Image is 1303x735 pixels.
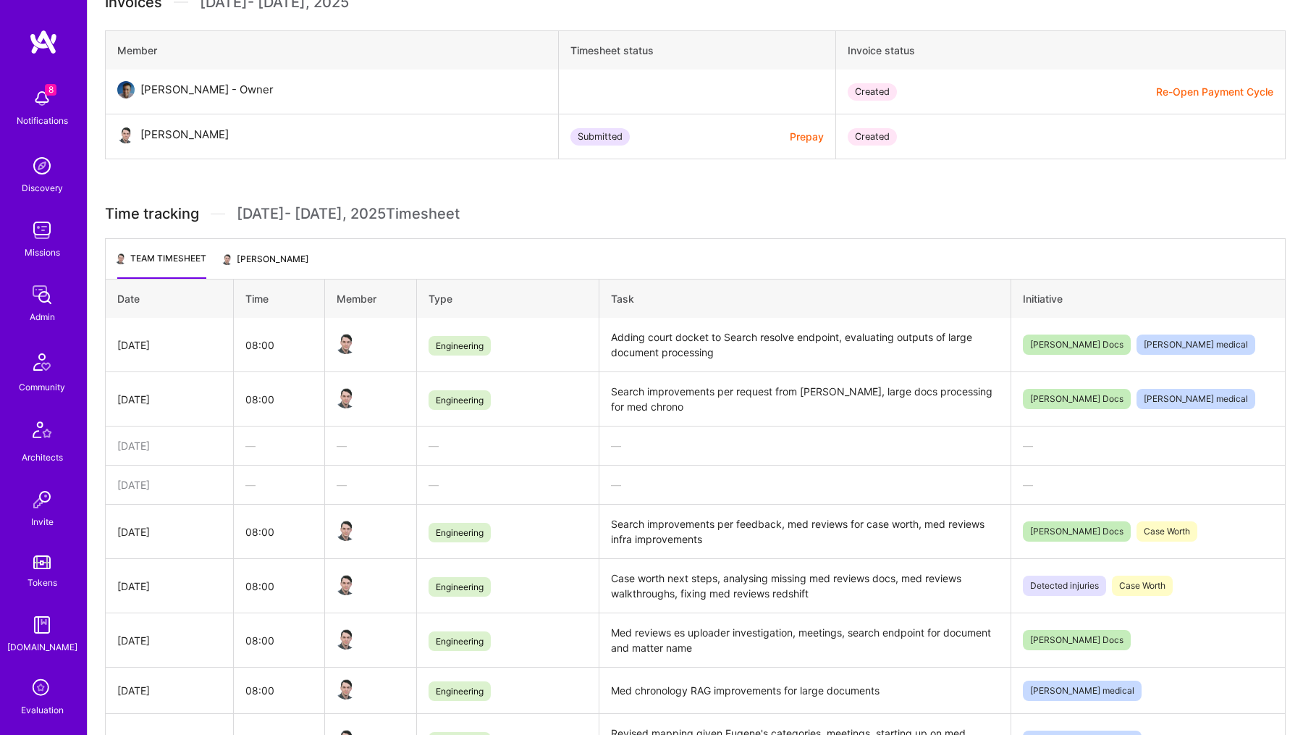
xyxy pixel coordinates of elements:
[429,577,491,597] span: Engineering
[599,505,1011,559] td: Search improvements per feedback, med reviews for case worth, med reviews infra improvements
[1023,477,1273,492] div: —
[337,385,355,410] a: Team Member Avatar
[335,332,357,354] img: Team Member Avatar
[117,337,222,353] div: [DATE]
[233,559,324,613] td: 08:00
[611,477,999,492] div: —
[848,128,897,146] div: Created
[22,450,63,465] div: Architects
[224,251,309,279] li: [PERSON_NAME]
[117,524,222,539] div: [DATE]
[1023,681,1142,701] span: [PERSON_NAME] medical
[117,251,206,279] li: Team timesheet
[28,84,56,113] img: bell
[429,681,491,701] span: Engineering
[233,280,324,319] th: Time
[17,113,68,128] div: Notifications
[337,438,404,453] div: —
[1137,521,1197,542] span: Case Worth
[28,575,57,590] div: Tokens
[1023,630,1131,650] span: [PERSON_NAME] Docs
[429,523,491,542] span: Engineering
[106,280,234,319] th: Date
[22,180,63,196] div: Discovery
[117,126,135,143] img: User Avatar
[570,128,630,146] div: Submitted
[25,415,59,450] img: Architects
[599,372,1011,427] td: Search improvements per request from [PERSON_NAME], large docs processing for med chrono
[337,572,355,597] a: Team Member Avatar
[599,668,1011,714] td: Med chronology RAG improvements for large documents
[233,318,324,372] td: 08:00
[221,253,234,266] img: Team Architect
[429,631,491,651] span: Engineering
[117,438,222,453] div: [DATE]
[117,477,222,492] div: [DATE]
[28,280,56,309] img: admin teamwork
[117,633,222,648] div: [DATE]
[848,83,897,101] div: Created
[233,668,324,714] td: 08:00
[429,390,491,410] span: Engineering
[30,309,55,324] div: Admin
[117,683,222,698] div: [DATE]
[1011,280,1285,319] th: Initiative
[325,280,416,319] th: Member
[335,387,357,408] img: Team Member Avatar
[117,579,222,594] div: [DATE]
[1023,335,1131,355] span: [PERSON_NAME] Docs
[337,331,355,356] a: Team Member Avatar
[117,81,135,98] img: User Avatar
[1156,84,1273,99] button: Re-Open Payment Cycle
[337,518,355,542] a: Team Member Avatar
[429,438,588,453] div: —
[599,318,1011,372] td: Adding court docket to Search resolve endpoint, evaluating outputs of large document processing
[599,613,1011,668] td: Med reviews es uploader investigation, meetings, search endpoint for document and matter name
[19,379,65,395] div: Community
[105,205,199,223] span: Time tracking
[25,245,60,260] div: Missions
[140,81,274,98] div: [PERSON_NAME] - Owner
[28,151,56,180] img: discovery
[599,280,1011,319] th: Task
[335,628,357,650] img: Team Member Avatar
[25,345,59,379] img: Community
[337,477,404,492] div: —
[337,626,355,651] a: Team Member Avatar
[335,678,357,700] img: Team Member Avatar
[45,84,56,96] span: 8
[790,129,824,144] button: Prepay
[245,477,313,492] div: —
[114,252,127,265] img: Team Architect
[28,675,56,702] i: icon SelectionTeam
[106,31,559,70] th: Member
[1137,389,1255,409] span: [PERSON_NAME] medical
[7,639,77,655] div: [DOMAIN_NAME]
[28,216,56,245] img: teamwork
[237,205,460,223] span: [DATE] - [DATE] , 2025 Timesheet
[233,505,324,559] td: 08:00
[21,702,64,718] div: Evaluation
[429,477,588,492] div: —
[1023,438,1273,453] div: —
[28,485,56,514] img: Invite
[140,126,229,143] div: [PERSON_NAME]
[245,438,313,453] div: —
[335,574,357,595] img: Team Member Avatar
[429,336,491,356] span: Engineering
[416,280,599,319] th: Type
[1137,335,1255,355] span: [PERSON_NAME] medical
[611,438,999,453] div: —
[335,519,357,541] img: Team Member Avatar
[28,610,56,639] img: guide book
[233,372,324,427] td: 08:00
[559,31,836,70] th: Timesheet status
[31,514,54,529] div: Invite
[1023,576,1106,596] span: Detected injuries
[33,555,51,569] img: tokens
[1112,576,1173,596] span: Case Worth
[29,29,58,55] img: logo
[337,676,355,701] a: Team Member Avatar
[599,559,1011,613] td: Case worth next steps, analysing missing med reviews docs, med reviews walkthroughs, fixing med r...
[1023,389,1131,409] span: [PERSON_NAME] Docs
